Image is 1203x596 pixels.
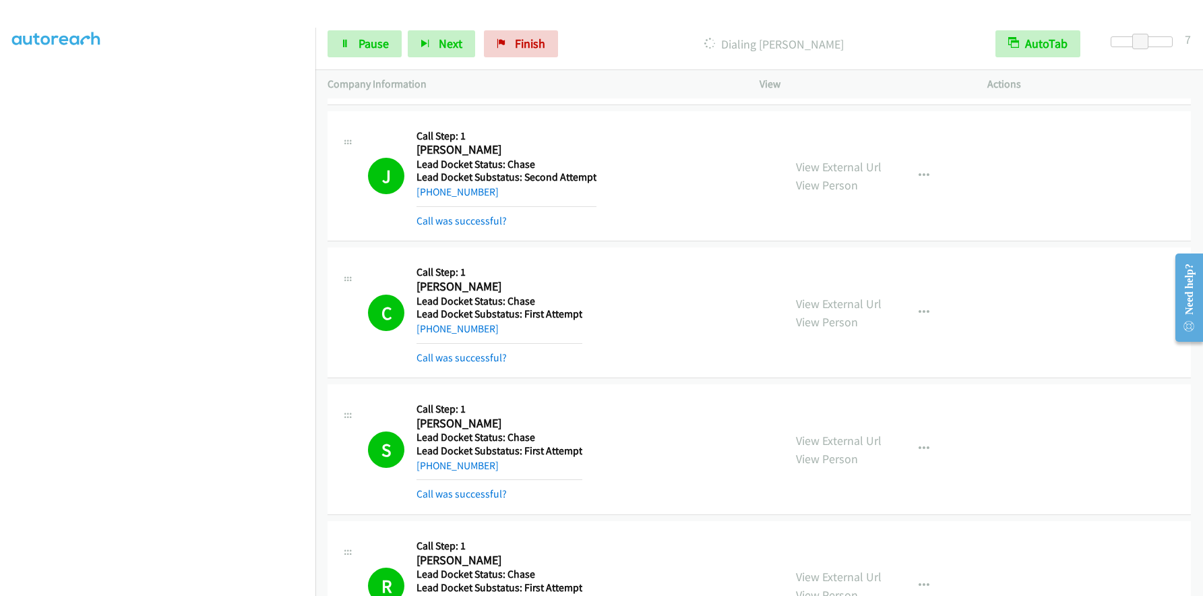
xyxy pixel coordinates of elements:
[417,129,596,143] h5: Call Step: 1
[417,142,596,158] h2: [PERSON_NAME]
[417,581,582,595] h5: Lead Docket Substatus: First Attempt
[417,322,499,335] a: [PHONE_NUMBER]
[417,431,582,444] h5: Lead Docket Status: Chase
[417,539,582,553] h5: Call Step: 1
[484,30,558,57] a: Finish
[796,569,882,585] a: View External Url
[796,296,882,311] a: View External Url
[417,403,582,416] h5: Call Step: 1
[408,30,475,57] button: Next
[796,433,882,448] a: View External Url
[417,279,582,295] h2: [PERSON_NAME]
[439,36,462,51] span: Next
[368,431,404,468] h1: S
[328,76,735,92] p: Company Information
[417,185,499,198] a: [PHONE_NUMBER]
[576,35,971,53] p: Dialing [PERSON_NAME]
[760,76,963,92] p: View
[796,159,882,175] a: View External Url
[417,171,596,184] h5: Lead Docket Substatus: Second Attempt
[417,266,582,279] h5: Call Step: 1
[796,177,858,193] a: View Person
[987,76,1191,92] p: Actions
[417,444,582,458] h5: Lead Docket Substatus: First Attempt
[417,568,582,581] h5: Lead Docket Status: Chase
[417,351,507,364] a: Call was successful?
[1185,30,1191,49] div: 7
[417,295,582,308] h5: Lead Docket Status: Chase
[417,553,582,568] h2: [PERSON_NAME]
[796,451,858,467] a: View Person
[368,295,404,331] h1: C
[417,487,507,500] a: Call was successful?
[1164,244,1203,351] iframe: Resource Center
[417,416,582,431] h2: [PERSON_NAME]
[995,30,1080,57] button: AutoTab
[417,459,499,472] a: [PHONE_NUMBER]
[417,307,582,321] h5: Lead Docket Substatus: First Attempt
[328,30,402,57] a: Pause
[515,36,545,51] span: Finish
[796,314,858,330] a: View Person
[359,36,389,51] span: Pause
[417,214,507,227] a: Call was successful?
[368,158,404,194] h1: J
[417,158,596,171] h5: Lead Docket Status: Chase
